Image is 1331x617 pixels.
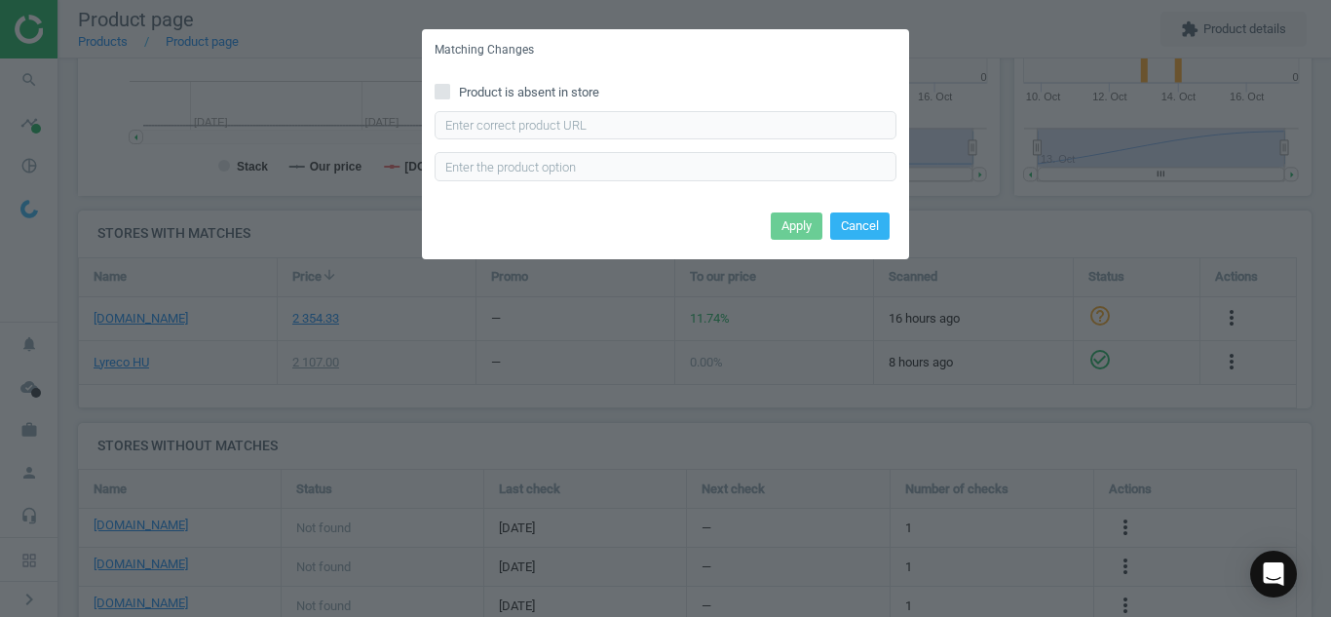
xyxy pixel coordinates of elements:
div: Open Intercom Messenger [1250,551,1297,598]
button: Cancel [830,212,890,240]
span: Product is absent in store [455,84,603,101]
h5: Matching Changes [435,42,534,58]
button: Apply [771,212,822,240]
input: Enter the product option [435,152,896,181]
input: Enter correct product URL [435,111,896,140]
